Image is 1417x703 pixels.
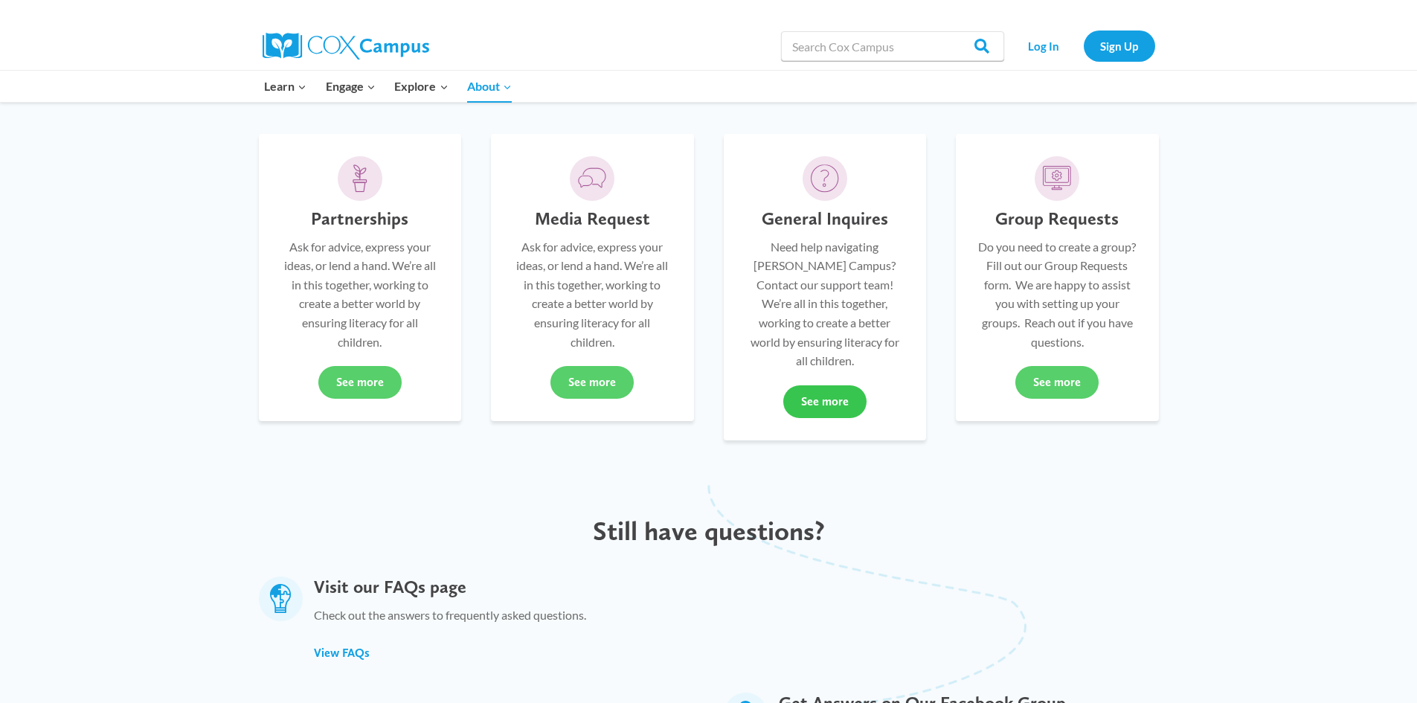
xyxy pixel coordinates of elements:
[318,366,402,399] a: See more
[593,515,825,547] span: Still have questions?
[385,71,458,102] button: Child menu of Explore
[513,237,672,352] p: Ask for advice, express your ideas, or lend a hand. We’re all in this together, working to create...
[1012,31,1076,61] a: Log In
[314,645,370,661] a: View FAQs
[314,646,370,660] span: View FAQs
[535,208,650,230] h5: Media Request
[255,71,317,102] button: Child menu of Learn
[781,31,1004,61] input: Search Cox Campus
[314,606,586,632] p: Check out the answers to frequently asked questions.
[281,237,440,352] p: Ask for advice, express your ideas, or lend a hand. We’re all in this together, working to create...
[263,33,429,60] img: Cox Campus
[550,366,634,399] a: See more
[995,208,1119,230] h5: Group Requests
[255,71,521,102] nav: Primary Navigation
[316,71,385,102] button: Child menu of Engage
[1015,366,1099,399] a: See more
[762,208,888,230] h5: General Inquires
[314,576,466,597] a: Visit our FAQs page
[783,385,867,418] a: See more
[1084,31,1155,61] a: Sign Up
[311,208,408,230] h5: Partnerships
[1012,31,1155,61] nav: Secondary Navigation
[457,71,521,102] button: Child menu of About
[746,237,904,370] p: Need help navigating [PERSON_NAME] Campus? Contact our support team! We’re all in this together, ...
[978,237,1137,352] p: Do you need to create a group? Fill out our Group Requests form. We are happy to assist you with ...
